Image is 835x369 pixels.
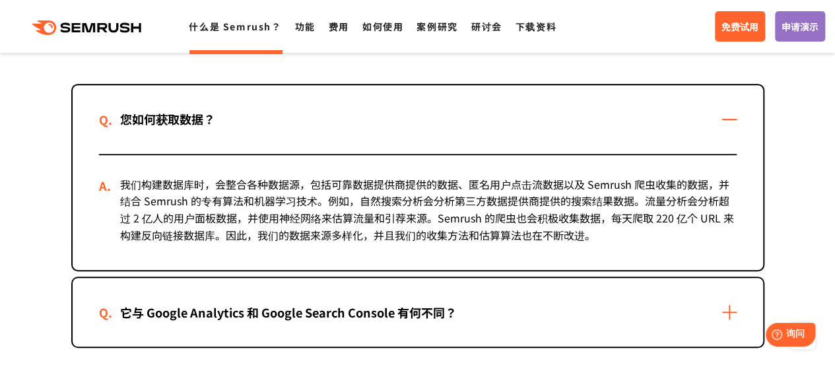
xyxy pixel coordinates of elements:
a: 案例研究 [417,20,457,33]
iframe: 帮助小部件启动器 [718,318,820,354]
a: 免费试用 [715,11,765,42]
a: 费用 [329,20,349,33]
a: 功能 [295,20,316,33]
a: 研讨会 [471,20,502,33]
font: 免费试用 [721,20,758,33]
font: 它与 Google Analytics 和 Google Search Console 有何不同？ [120,304,457,321]
a: 下载资料 [516,20,556,33]
a: 申请演示 [775,11,825,42]
font: 您如何获取数据？ [120,110,215,127]
font: 我们构建数据库时，会整合各种数据源，包括可靠数据提供商提供的数据、匿名用户点击流数据以及 Semrush 爬虫收集的数据，并结合 Semrush 的专有算法和机器学习技术。例如，自然搜索分析会分... [120,176,734,243]
a: 什么是 Semrush？ [189,20,281,33]
a: 如何使用 [362,20,403,33]
font: 申请演示 [782,20,818,33]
